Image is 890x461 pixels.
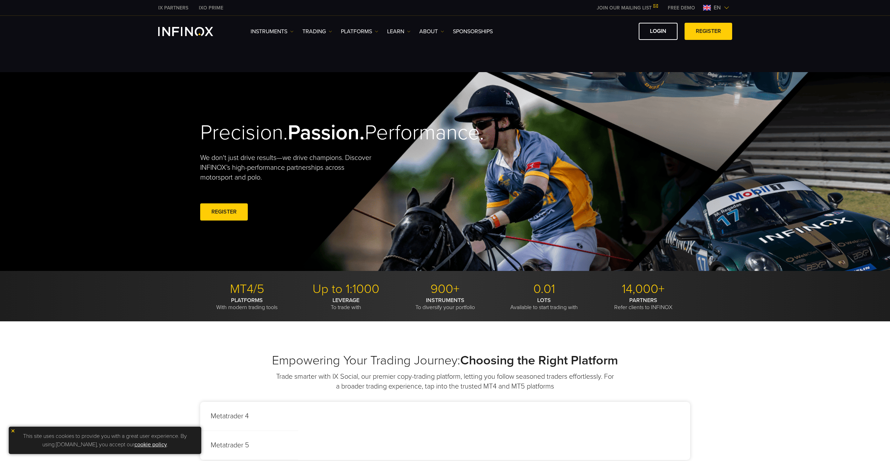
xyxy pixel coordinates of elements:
a: ABOUT [419,27,444,36]
p: We don't just drive results—we drive champions. Discover INFINOX’s high-performance partnerships ... [200,153,377,182]
a: REGISTER [200,203,248,221]
strong: INSTRUMENTS [426,297,464,304]
p: 0.01 [497,281,591,297]
a: INFINOX MENU [663,4,700,12]
p: 900+ [398,281,492,297]
a: JOIN OUR MAILING LIST [591,5,663,11]
strong: LOTS [537,297,551,304]
a: SPONSORSHIPS [453,27,493,36]
p: Available to start trading with [497,297,591,311]
strong: LEVERAGE [332,297,359,304]
a: REGISTER [685,23,732,40]
p: MT4/5 [200,281,294,297]
p: This site uses cookies to provide you with a great user experience. By using [DOMAIN_NAME], you a... [12,430,198,450]
p: Metatrader 4 [200,402,298,431]
strong: PARTNERS [629,297,657,304]
p: To trade with [299,297,393,311]
h2: Empowering Your Trading Journey: [200,353,690,368]
a: LOGIN [639,23,678,40]
a: cookie policy [134,441,167,448]
p: Metatrader 5 [200,431,298,460]
a: Instruments [251,27,294,36]
p: Refer clients to INFINOX [596,297,690,311]
strong: Passion. [288,120,365,145]
a: Learn [387,27,411,36]
p: Trade smarter with IX Social, our premier copy-trading platform, letting you follow seasoned trad... [275,372,615,391]
p: To diversify your portfolio [398,297,492,311]
a: INFINOX Logo [158,27,230,36]
a: INFINOX [194,4,229,12]
img: yellow close icon [10,428,15,433]
p: With modern trading tools [200,297,294,311]
a: PLATFORMS [341,27,378,36]
p: 14,000+ [596,281,690,297]
a: INFINOX [153,4,194,12]
strong: Choosing the Right Platform [460,353,618,368]
strong: PLATFORMS [231,297,263,304]
span: en [711,4,724,12]
h2: Precision. Performance. [200,120,421,146]
a: TRADING [302,27,332,36]
p: Up to 1:1000 [299,281,393,297]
